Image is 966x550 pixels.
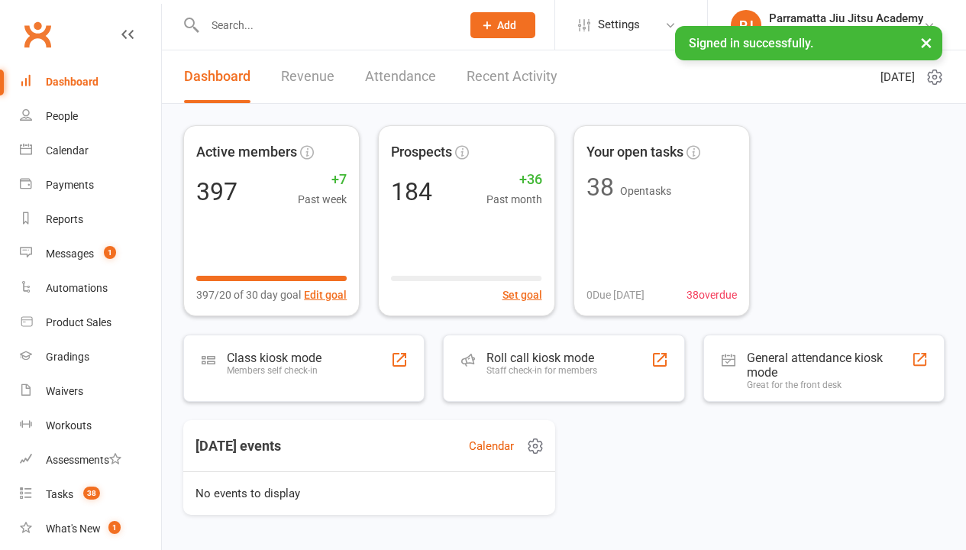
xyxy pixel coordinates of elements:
a: Workouts [20,409,161,443]
div: Parramatta Jiu Jitsu Academy [769,11,923,25]
div: No events to display [177,472,561,515]
span: 0 Due [DATE] [586,286,645,303]
a: Waivers [20,374,161,409]
div: General attendance kiosk mode [747,351,911,380]
div: PJ [731,10,761,40]
span: +36 [486,169,542,191]
a: Gradings [20,340,161,374]
a: Payments [20,168,161,202]
a: Dashboard [184,50,250,103]
div: Payments [46,179,94,191]
div: What's New [46,522,101,535]
a: Recent Activity [467,50,557,103]
span: 38 [83,487,100,500]
div: Waivers [46,385,83,397]
div: Class kiosk mode [227,351,321,365]
a: Clubworx [18,15,57,53]
span: Your open tasks [586,141,683,163]
a: Reports [20,202,161,237]
button: Edit goal [304,286,347,303]
button: Set goal [502,286,542,303]
a: Calendar [20,134,161,168]
span: 1 [104,246,116,259]
div: Tasks [46,488,73,500]
a: Messages 1 [20,237,161,271]
h3: [DATE] events [183,432,293,460]
span: 397/20 of 30 day goal [196,286,301,303]
a: Assessments [20,443,161,477]
div: Messages [46,247,94,260]
div: Great for the front desk [747,380,911,390]
a: Attendance [365,50,436,103]
span: Open tasks [620,185,671,197]
span: Add [497,19,516,31]
a: Automations [20,271,161,306]
div: Reports [46,213,83,225]
span: 1 [108,521,121,534]
span: Active members [196,141,297,163]
span: +7 [298,169,347,191]
div: Members self check-in [227,365,321,376]
button: × [913,26,940,59]
div: 38 [586,175,614,199]
input: Search... [200,15,451,36]
div: Staff check-in for members [486,365,597,376]
div: 184 [391,180,432,204]
div: Calendar [46,144,89,157]
a: Revenue [281,50,334,103]
div: Product Sales [46,316,111,328]
div: Dashboard [46,76,99,88]
div: Workouts [46,419,92,432]
button: Add [470,12,535,38]
span: Past week [298,191,347,208]
a: What's New1 [20,512,161,546]
a: Calendar [469,437,514,455]
div: Roll call kiosk mode [486,351,597,365]
span: Signed in successfully. [689,36,813,50]
a: People [20,99,161,134]
a: Dashboard [20,65,161,99]
span: Settings [598,8,640,42]
div: Automations [46,282,108,294]
div: Assessments [46,454,121,466]
span: 38 overdue [687,286,737,303]
div: Gradings [46,351,89,363]
span: Prospects [391,141,452,163]
div: Parramatta Jiu Jitsu Academy [769,25,923,39]
a: Tasks 38 [20,477,161,512]
a: Product Sales [20,306,161,340]
div: 397 [196,180,237,204]
div: People [46,110,78,122]
span: Past month [486,191,542,208]
span: [DATE] [880,68,915,86]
